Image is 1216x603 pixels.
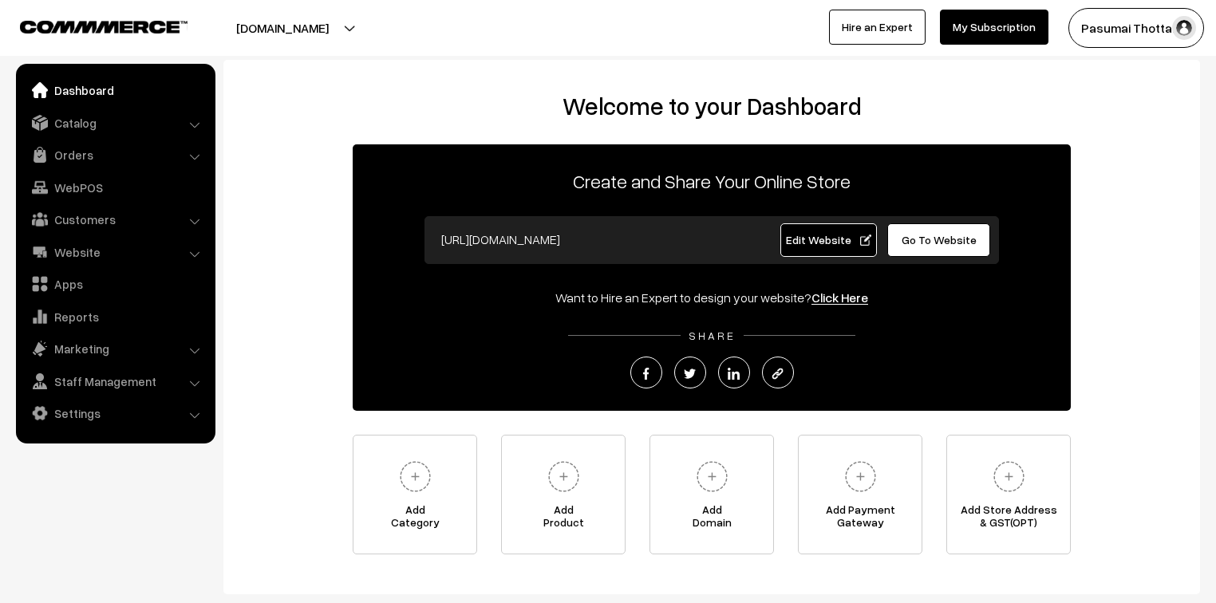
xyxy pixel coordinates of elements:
a: Catalog [20,108,210,137]
span: Edit Website [786,233,871,246]
div: Want to Hire an Expert to design your website? [353,288,1071,307]
a: My Subscription [940,10,1048,45]
a: Website [20,238,210,266]
img: plus.svg [393,455,437,499]
span: Add Category [353,503,476,535]
a: Marketing [20,334,210,363]
span: SHARE [681,329,744,342]
img: plus.svg [839,455,882,499]
a: Hire an Expert [829,10,926,45]
a: Customers [20,205,210,234]
img: plus.svg [987,455,1031,499]
img: COMMMERCE [20,21,188,33]
span: Add Product [502,503,625,535]
span: Add Store Address & GST(OPT) [947,503,1070,535]
button: [DOMAIN_NAME] [180,8,385,48]
p: Create and Share Your Online Store [353,167,1071,195]
span: Go To Website [902,233,977,246]
a: AddDomain [649,435,774,554]
a: Settings [20,399,210,428]
a: AddProduct [501,435,626,554]
span: Add Domain [650,503,773,535]
button: Pasumai Thotta… [1068,8,1204,48]
a: Reports [20,302,210,331]
a: Apps [20,270,210,298]
img: plus.svg [690,455,734,499]
a: WebPOS [20,173,210,202]
a: Add Store Address& GST(OPT) [946,435,1071,554]
a: Edit Website [780,223,878,257]
a: Add PaymentGateway [798,435,922,554]
img: user [1172,16,1196,40]
h2: Welcome to your Dashboard [239,92,1184,120]
img: plus.svg [542,455,586,499]
a: Dashboard [20,76,210,104]
span: Add Payment Gateway [799,503,922,535]
a: Click Here [811,290,868,305]
a: COMMMERCE [20,16,160,35]
a: Staff Management [20,367,210,396]
a: Go To Website [887,223,990,257]
a: Orders [20,140,210,169]
a: AddCategory [353,435,477,554]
